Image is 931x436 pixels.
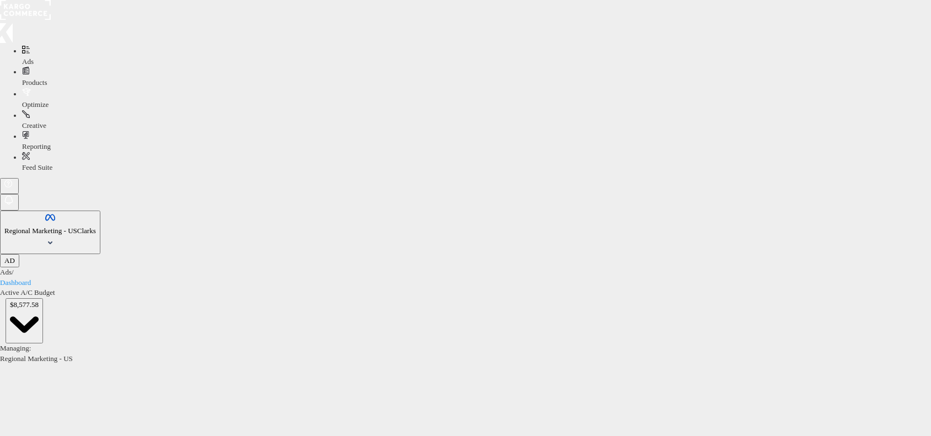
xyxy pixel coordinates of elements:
[4,256,15,265] span: AD
[4,227,77,235] span: Regional Marketing - US
[22,142,51,150] span: Reporting
[10,300,39,310] div: $8,577.58
[12,268,14,276] span: /
[6,298,43,343] button: $8,577.58
[22,78,47,87] span: Products
[22,163,52,171] span: Feed Suite
[77,227,96,235] span: Clarks
[22,100,49,109] span: Optimize
[22,57,34,66] span: Ads
[22,121,46,130] span: Creative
